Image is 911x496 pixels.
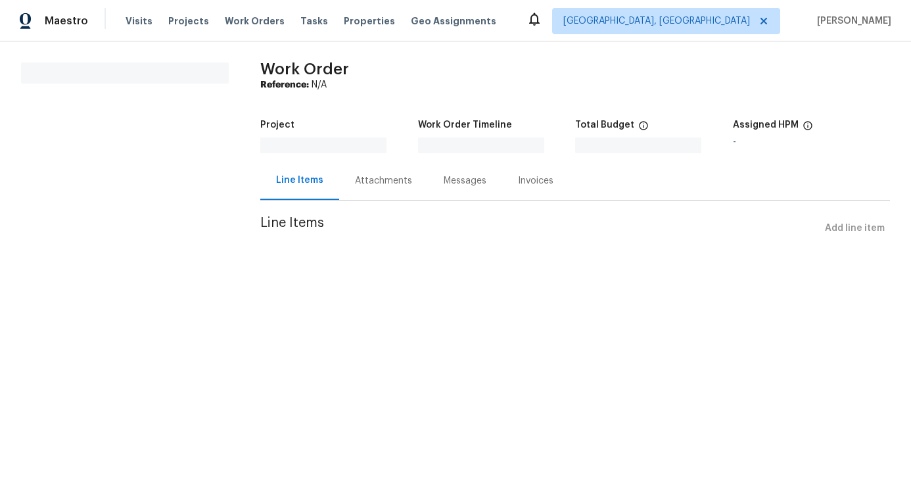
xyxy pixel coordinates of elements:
[45,14,88,28] span: Maestro
[812,14,891,28] span: [PERSON_NAME]
[355,174,412,187] div: Attachments
[260,80,309,89] b: Reference:
[260,78,890,91] div: N/A
[733,137,891,147] div: -
[168,14,209,28] span: Projects
[563,14,750,28] span: [GEOGRAPHIC_DATA], [GEOGRAPHIC_DATA]
[418,120,512,130] h5: Work Order Timeline
[276,174,323,187] div: Line Items
[411,14,496,28] span: Geo Assignments
[638,120,649,137] span: The total cost of line items that have been proposed by Opendoor. This sum includes line items th...
[803,120,813,137] span: The hpm assigned to this work order.
[260,216,820,241] span: Line Items
[300,16,328,26] span: Tasks
[518,174,553,187] div: Invoices
[126,14,152,28] span: Visits
[260,61,349,77] span: Work Order
[444,174,486,187] div: Messages
[260,120,294,130] h5: Project
[575,120,634,130] h5: Total Budget
[733,120,799,130] h5: Assigned HPM
[225,14,285,28] span: Work Orders
[344,14,395,28] span: Properties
